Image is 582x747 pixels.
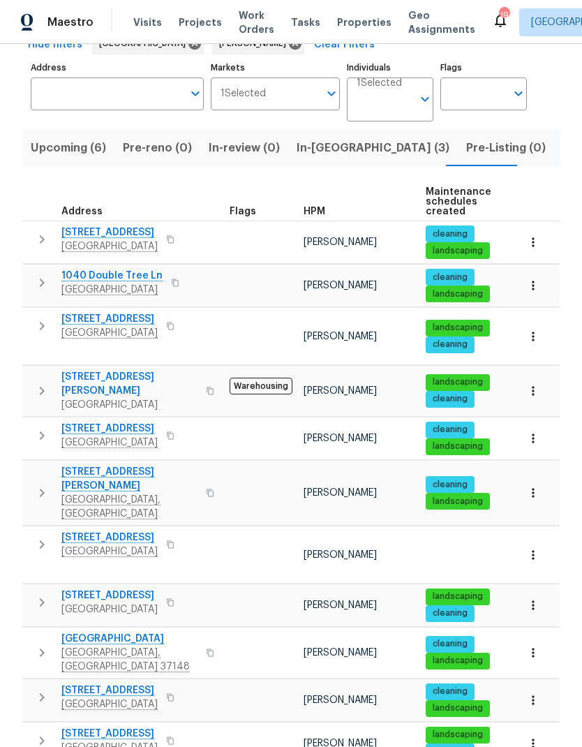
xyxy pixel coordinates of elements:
span: Properties [337,15,391,29]
span: [PERSON_NAME] [304,281,377,290]
span: landscaping [427,655,488,667]
span: Visits [133,15,162,29]
span: In-[GEOGRAPHIC_DATA] (3) [297,138,449,158]
span: landscaping [427,496,488,508]
button: Clear Filters [308,32,380,58]
span: cleaning [427,638,473,650]
label: Markets [211,64,341,72]
button: Open [509,84,528,103]
span: Pre-reno (0) [123,138,192,158]
span: cleaning [427,607,473,619]
span: [GEOGRAPHIC_DATA] [61,602,158,616]
div: 19 [499,8,509,22]
span: landscaping [427,729,488,741]
span: Flags [230,207,256,216]
span: Maestro [47,15,94,29]
span: [PERSON_NAME] [304,550,377,560]
span: 1 Selected [221,88,266,100]
span: In-review (0) [209,138,280,158]
span: HPM [304,207,325,216]
span: [STREET_ADDRESS][PERSON_NAME] [61,370,197,398]
span: landscaping [427,322,488,334]
button: Open [186,84,205,103]
span: Hide filters [28,36,82,54]
label: Individuals [347,64,433,72]
span: landscaping [427,245,488,257]
span: cleaning [427,339,473,350]
span: Address [61,207,103,216]
span: [STREET_ADDRESS] [61,589,158,602]
button: Hide filters [22,32,88,58]
span: [PERSON_NAME] [304,434,377,443]
button: Open [415,89,435,109]
span: landscaping [427,441,488,452]
button: Open [322,84,341,103]
span: [PERSON_NAME] [304,488,377,498]
span: [PERSON_NAME] [304,237,377,247]
span: cleaning [427,228,473,240]
span: Pre-Listing (0) [466,138,546,158]
span: landscaping [427,591,488,602]
span: landscaping [427,376,488,388]
span: Clear Filters [314,36,375,54]
span: landscaping [427,702,488,714]
span: Warehousing [230,378,292,394]
span: Tasks [291,17,320,27]
label: Flags [440,64,527,72]
span: cleaning [427,686,473,697]
span: Maintenance schedules created [426,187,491,216]
span: [PERSON_NAME] [304,386,377,396]
span: Upcoming (6) [31,138,106,158]
span: landscaping [427,288,488,300]
span: [GEOGRAPHIC_DATA] [61,398,197,412]
span: [PERSON_NAME] [304,695,377,705]
span: 1 Selected [357,77,402,89]
span: cleaning [427,479,473,491]
span: [PERSON_NAME] [304,648,377,658]
label: Address [31,64,204,72]
span: cleaning [427,424,473,436]
span: [PERSON_NAME] [304,600,377,610]
span: cleaning [427,272,473,283]
span: [PERSON_NAME] [304,332,377,341]
span: cleaning [427,393,473,405]
span: Work Orders [239,8,274,36]
span: Projects [179,15,222,29]
span: Geo Assignments [408,8,475,36]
